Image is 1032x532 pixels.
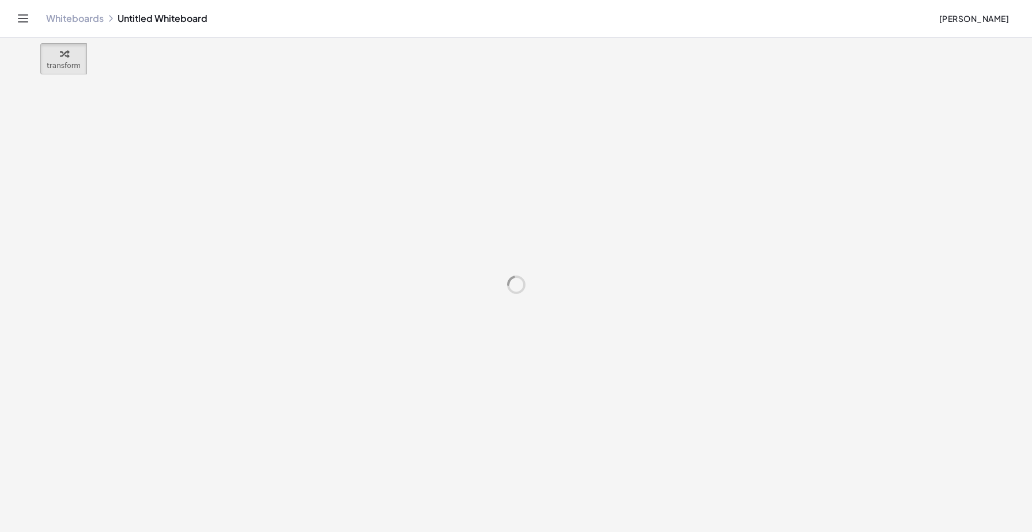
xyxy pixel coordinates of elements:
[47,62,81,70] span: transform
[40,43,87,74] button: transform
[939,13,1009,24] span: [PERSON_NAME]
[14,9,32,28] button: Toggle navigation
[929,8,1018,29] button: [PERSON_NAME]
[46,13,104,24] a: Whiteboards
